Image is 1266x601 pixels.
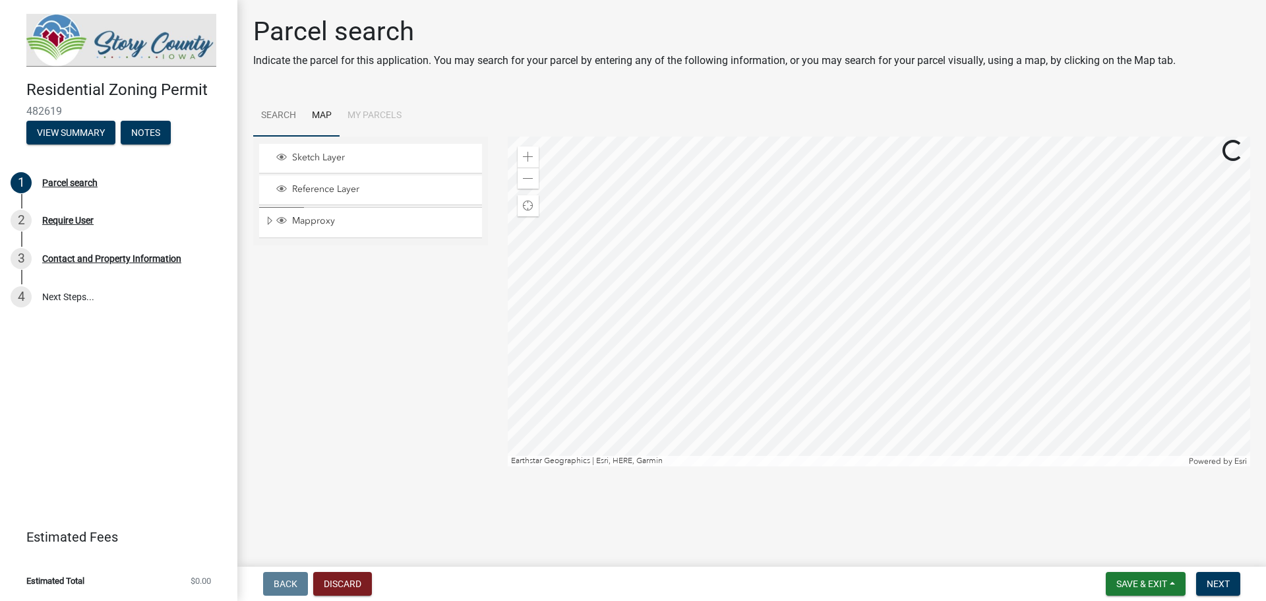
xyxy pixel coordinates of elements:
[253,16,1176,47] h1: Parcel search
[259,207,482,237] li: Mapproxy
[11,172,32,193] div: 1
[259,175,482,205] li: Reference Layer
[191,577,211,585] span: $0.00
[11,286,32,307] div: 4
[289,215,477,227] span: Mapproxy
[304,95,340,137] a: Map
[518,195,539,216] div: Find my location
[1234,457,1247,466] a: Esri
[26,105,211,117] span: 482619
[1196,572,1240,596] button: Next
[274,579,297,589] span: Back
[1186,456,1250,466] div: Powered by
[274,152,477,165] div: Sketch Layer
[274,215,477,228] div: Mapproxy
[1207,579,1230,589] span: Next
[258,141,483,241] ul: Layer List
[253,95,304,137] a: Search
[11,248,32,269] div: 3
[289,152,477,164] span: Sketch Layer
[42,178,98,187] div: Parcel search
[289,183,477,195] span: Reference Layer
[313,572,372,596] button: Discard
[253,53,1176,69] p: Indicate the parcel for this application. You may search for your parcel by entering any of the f...
[26,577,84,585] span: Estimated Total
[26,80,227,100] h4: Residential Zoning Permit
[121,121,171,144] button: Notes
[121,128,171,139] wm-modal-confirm: Notes
[263,572,308,596] button: Back
[508,456,1186,466] div: Earthstar Geographics | Esri, HERE, Garmin
[11,524,216,550] a: Estimated Fees
[26,14,216,67] img: Story County, Iowa
[1116,579,1167,589] span: Save & Exit
[42,216,94,225] div: Require User
[26,121,115,144] button: View Summary
[1106,572,1186,596] button: Save & Exit
[26,128,115,139] wm-modal-confirm: Summary
[11,210,32,231] div: 2
[274,183,477,197] div: Reference Layer
[264,215,274,229] span: Expand
[259,144,482,174] li: Sketch Layer
[42,254,181,263] div: Contact and Property Information
[518,146,539,168] div: Zoom in
[518,168,539,189] div: Zoom out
